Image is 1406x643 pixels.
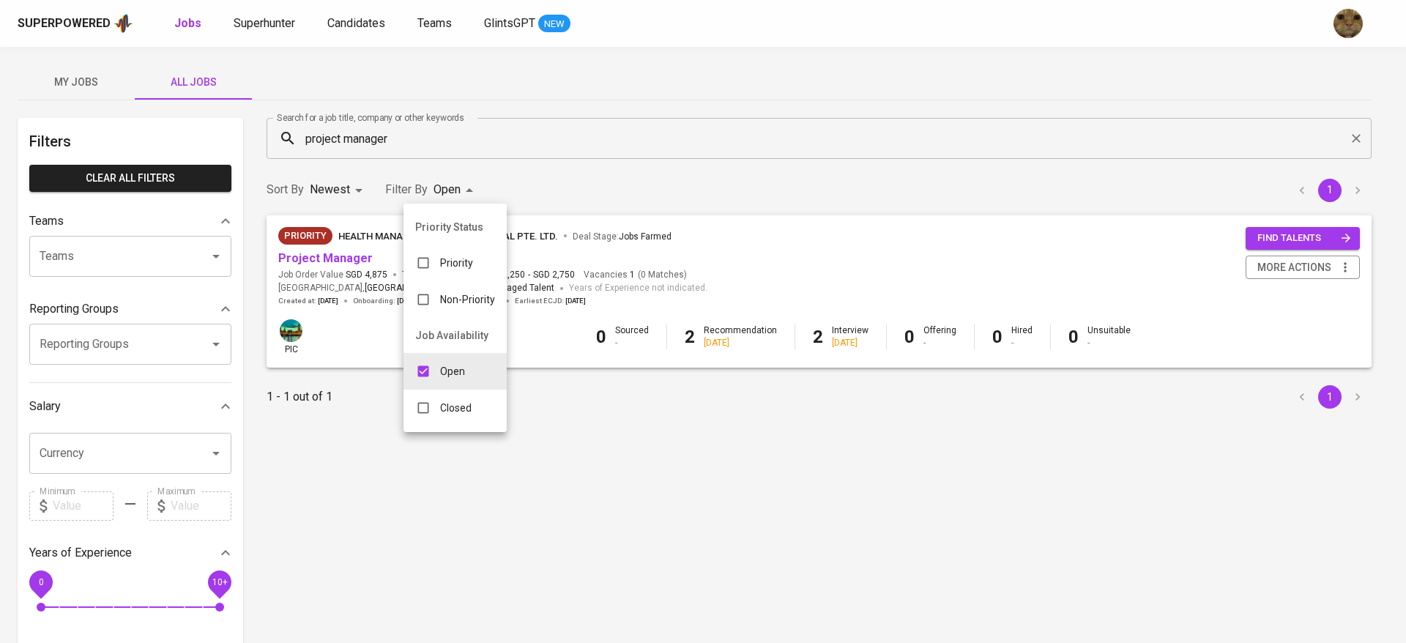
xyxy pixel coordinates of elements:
p: Priority [440,256,473,270]
li: Job Availability [403,318,507,353]
p: Closed [440,401,472,415]
p: Open [440,364,465,379]
p: Non-Priority [440,292,495,307]
li: Priority Status [403,209,507,245]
